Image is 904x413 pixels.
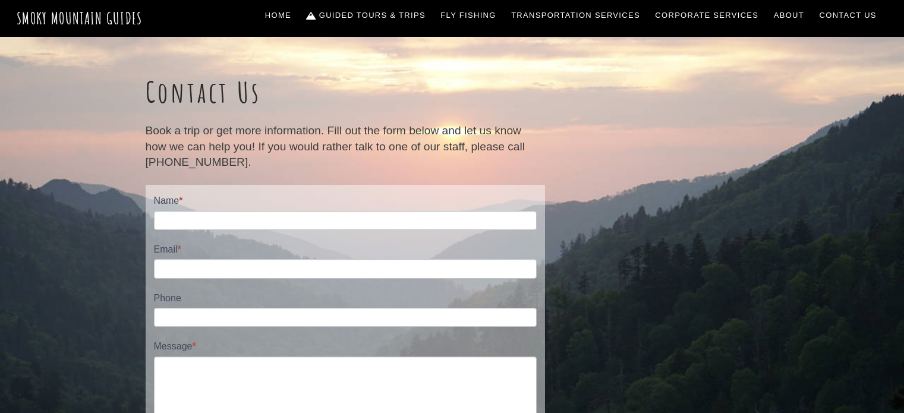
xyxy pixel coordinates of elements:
[154,242,537,259] label: Email
[769,3,809,28] a: About
[260,3,296,28] a: Home
[506,3,644,28] a: Transportation Services
[815,3,881,28] a: Contact Us
[146,75,545,109] h1: Contact Us
[154,291,537,308] label: Phone
[17,8,143,28] a: Smoky Mountain Guides
[154,339,537,356] label: Message
[436,3,501,28] a: Fly Fishing
[302,3,430,28] a: Guided Tours & Trips
[154,193,537,210] label: Name
[146,123,545,170] p: Book a trip or get more information. Fill out the form below and let us know how we can help you!...
[651,3,764,28] a: Corporate Services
